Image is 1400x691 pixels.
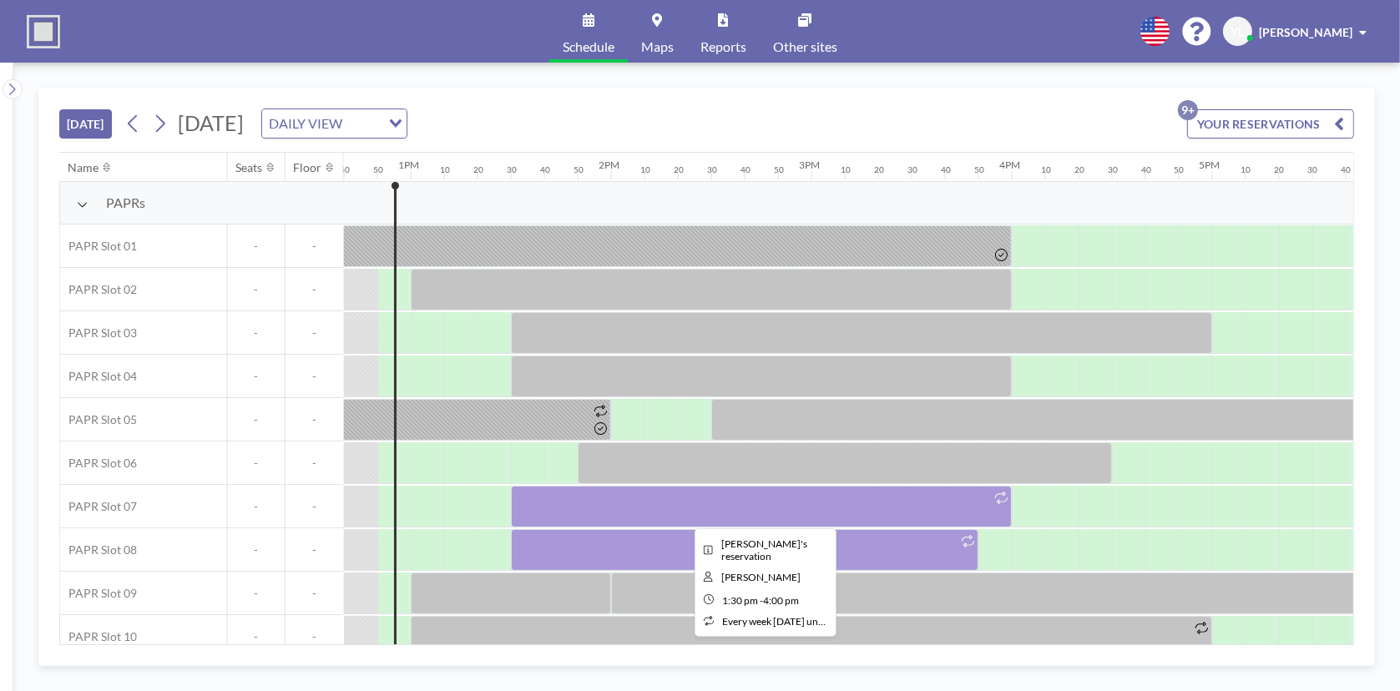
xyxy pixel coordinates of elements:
p: 9+ [1178,100,1198,120]
div: 50 [373,164,383,175]
div: 20 [674,164,684,175]
div: 10 [1041,164,1051,175]
span: DAILY VIEW [265,113,346,134]
span: - [286,629,344,644]
div: 30 [1108,164,1118,175]
span: Yuying's reservation [721,537,807,562]
span: - [228,629,285,644]
div: 1PM [398,159,419,171]
span: Schedule [563,40,614,53]
div: 30 [707,164,717,175]
div: 50 [574,164,584,175]
span: - [228,369,285,384]
span: PAPR Slot 08 [60,542,137,557]
span: - [760,594,763,607]
div: 40 [340,164,350,175]
div: 20 [473,164,483,175]
div: 5PM [1200,159,1221,171]
span: every week [DATE] until [DATE] [722,615,860,628]
div: 10 [440,164,450,175]
span: Maps [641,40,674,53]
span: PAPR Slot 07 [60,499,137,514]
span: PAPR Slot 04 [60,369,137,384]
div: Search for option [262,109,407,138]
div: Name [68,160,99,175]
div: 50 [974,164,984,175]
span: - [286,456,344,471]
span: [PERSON_NAME] [1259,25,1352,39]
div: 20 [1074,164,1084,175]
span: - [228,542,285,557]
div: 10 [1241,164,1251,175]
span: Other sites [773,40,837,53]
span: PAPR Slot 09 [60,586,137,601]
span: PAPR Slot 02 [60,282,137,297]
span: PAPRs [106,194,145,211]
div: 40 [740,164,751,175]
span: PAPR Slot 03 [60,325,137,340]
div: 40 [1342,164,1352,175]
div: 4PM [999,159,1020,171]
span: - [286,239,344,254]
span: PAPR Slot 10 [60,629,137,644]
span: 4:00 PM [763,594,799,607]
div: 2PM [599,159,619,171]
span: - [228,499,285,514]
span: - [228,239,285,254]
div: 10 [841,164,851,175]
div: 50 [1175,164,1185,175]
span: - [228,325,285,340]
span: PAPR Slot 01 [60,239,137,254]
div: 10 [640,164,650,175]
div: 40 [941,164,951,175]
span: - [286,325,344,340]
span: [DATE] [178,110,244,135]
div: 30 [907,164,917,175]
span: - [286,412,344,427]
span: - [286,369,344,384]
span: PAPR Slot 05 [60,412,137,427]
input: Search for option [347,113,379,134]
div: 20 [1275,164,1285,175]
span: - [286,586,344,601]
button: [DATE] [59,109,112,139]
span: - [228,412,285,427]
div: 40 [540,164,550,175]
span: - [286,499,344,514]
div: 3PM [799,159,820,171]
img: organization-logo [27,15,60,48]
div: 20 [874,164,884,175]
div: Seats [236,160,263,175]
span: - [286,282,344,297]
span: - [228,586,285,601]
button: YOUR RESERVATIONS9+ [1187,109,1354,139]
span: YL [1231,24,1245,39]
span: Reports [700,40,746,53]
div: 30 [507,164,517,175]
div: 50 [774,164,784,175]
span: - [228,456,285,471]
span: PAPR Slot 06 [60,456,137,471]
span: - [228,282,285,297]
span: 1:30 PM [722,594,758,607]
div: 30 [1308,164,1318,175]
div: Floor [294,160,322,175]
span: - [286,542,344,557]
div: 40 [1141,164,1151,175]
span: Yuying Lin [721,571,801,583]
